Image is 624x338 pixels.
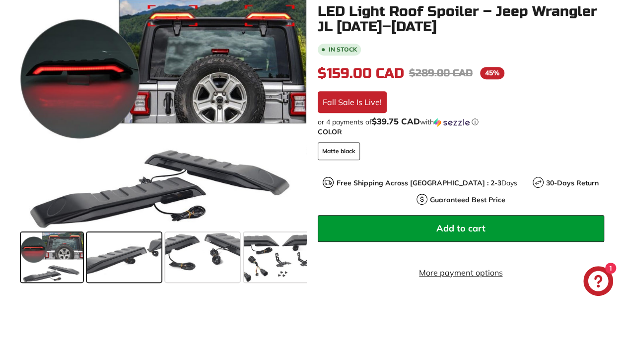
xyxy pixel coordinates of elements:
a: More payment options [318,267,605,279]
h1: LED Light Roof Spoiler – Jeep Wrangler JL [DATE]–[DATE] [318,4,605,35]
strong: 30-Days Return [546,178,599,187]
b: In stock [329,47,357,53]
div: or 4 payments of$39.75 CADwithSezzle Click to learn more about Sezzle [318,117,605,127]
span: $289.00 CAD [409,67,473,79]
strong: Guaranteed Best Price [430,195,505,204]
span: $39.75 CAD [372,116,420,126]
p: Days [336,178,517,188]
span: Add to cart [436,223,485,234]
div: or 4 payments of with [318,117,605,127]
div: Fall Sale Is Live! [318,91,387,113]
span: $159.00 CAD [318,65,404,82]
strong: Free Shipping Across [GEOGRAPHIC_DATA] : 2-3 [336,178,501,187]
label: COLOR [318,127,605,137]
span: 45% [480,67,504,79]
img: Sezzle [434,118,470,127]
button: Add to cart [318,215,605,242]
inbox-online-store-chat: Shopify online store chat [580,266,616,298]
